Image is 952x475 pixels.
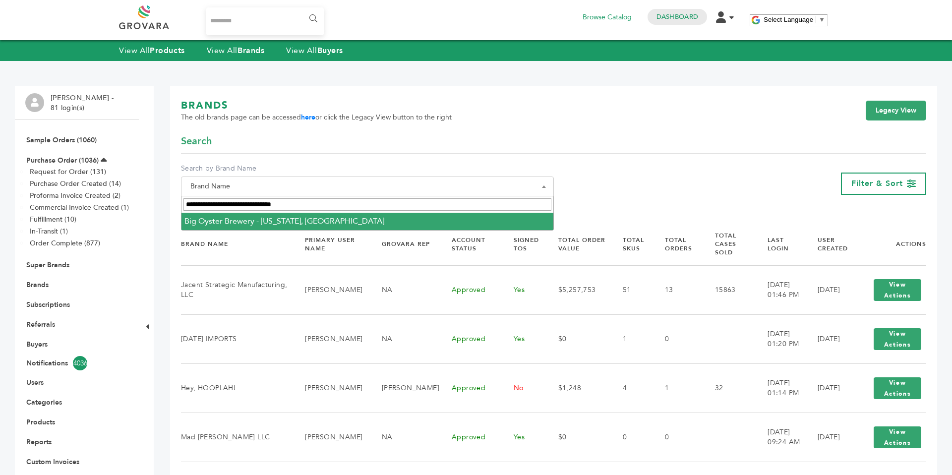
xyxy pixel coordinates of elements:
[439,413,501,462] td: Approved
[26,437,52,447] a: Reports
[610,314,653,363] td: 1
[26,300,70,309] a: Subscriptions
[805,314,856,363] td: [DATE]
[610,413,653,462] td: 0
[703,363,756,413] td: 32
[26,156,99,165] a: Purchase Order (1036)
[439,363,501,413] td: Approved
[439,265,501,314] td: Approved
[150,45,184,56] strong: Products
[51,93,116,113] li: [PERSON_NAME] - 81 login(s)
[293,363,369,413] td: [PERSON_NAME]
[181,164,554,174] label: Search by Brand Name
[501,265,546,314] td: Yes
[653,314,703,363] td: 0
[181,113,452,122] span: The old brands page can be accessed or click the Legacy View button to the right
[653,363,703,413] td: 1
[653,265,703,314] td: 13
[30,215,76,224] a: Fulfillment (10)
[439,223,501,265] th: Account Status
[119,45,185,56] a: View AllProducts
[546,363,610,413] td: $1,248
[26,260,69,270] a: Super Brands
[181,363,293,413] td: Hey, HOOPLAH!
[755,314,805,363] td: [DATE] 01:20 PM
[301,113,315,122] a: here
[610,265,653,314] td: 51
[501,223,546,265] th: Signed TOS
[501,314,546,363] td: Yes
[805,363,856,413] td: [DATE]
[238,45,264,56] strong: Brands
[181,265,293,314] td: Jacent Strategic Manufacturing, LLC
[805,413,856,462] td: [DATE]
[26,398,62,407] a: Categories
[856,223,926,265] th: Actions
[183,198,551,211] input: Search
[26,280,49,290] a: Brands
[874,279,921,301] button: View Actions
[26,378,44,387] a: Users
[805,265,856,314] td: [DATE]
[874,426,921,448] button: View Actions
[286,45,343,56] a: View AllBuyers
[819,16,825,23] span: ▼
[866,101,926,120] a: Legacy View
[439,314,501,363] td: Approved
[26,457,79,467] a: Custom Invoices
[805,223,856,265] th: User Created
[26,356,127,370] a: Notifications4036
[186,179,548,193] span: Brand Name
[653,413,703,462] td: 0
[317,45,343,56] strong: Buyers
[764,16,825,23] a: Select Language​
[26,320,55,329] a: Referrals
[610,223,653,265] th: Total SKUs
[501,413,546,462] td: Yes
[656,12,698,21] a: Dashboard
[181,177,554,196] span: Brand Name
[755,413,805,462] td: [DATE] 09:24 AM
[583,12,632,23] a: Browse Catalog
[293,314,369,363] td: [PERSON_NAME]
[851,178,903,189] span: Filter & Sort
[874,377,921,399] button: View Actions
[293,413,369,462] td: [PERSON_NAME]
[755,223,805,265] th: Last Login
[181,314,293,363] td: [DATE] IMPORTS
[30,227,68,236] a: In-Transit (1)
[546,413,610,462] td: $0
[293,265,369,314] td: [PERSON_NAME]
[26,417,55,427] a: Products
[73,356,87,370] span: 4036
[546,223,610,265] th: Total Order Value
[30,238,100,248] a: Order Complete (877)
[546,265,610,314] td: $5,257,753
[181,99,452,113] h1: BRANDS
[30,167,106,177] a: Request for Order (131)
[369,363,439,413] td: [PERSON_NAME]
[764,16,813,23] span: Select Language
[501,363,546,413] td: No
[874,328,921,350] button: View Actions
[546,314,610,363] td: $0
[369,413,439,462] td: NA
[369,223,439,265] th: Grovara Rep
[30,179,121,188] a: Purchase Order Created (14)
[703,223,756,265] th: Total Cases Sold
[181,413,293,462] td: Mad [PERSON_NAME] LLC
[181,213,553,230] li: Big Oyster Brewery - [US_STATE], [GEOGRAPHIC_DATA]
[30,203,129,212] a: Commercial Invoice Created (1)
[181,223,293,265] th: Brand Name
[207,45,265,56] a: View AllBrands
[755,265,805,314] td: [DATE] 01:46 PM
[755,363,805,413] td: [DATE] 01:14 PM
[610,363,653,413] td: 4
[181,134,212,148] span: Search
[30,191,120,200] a: Proforma Invoice Created (2)
[26,135,97,145] a: Sample Orders (1060)
[26,340,48,349] a: Buyers
[653,223,703,265] th: Total Orders
[293,223,369,265] th: Primary User Name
